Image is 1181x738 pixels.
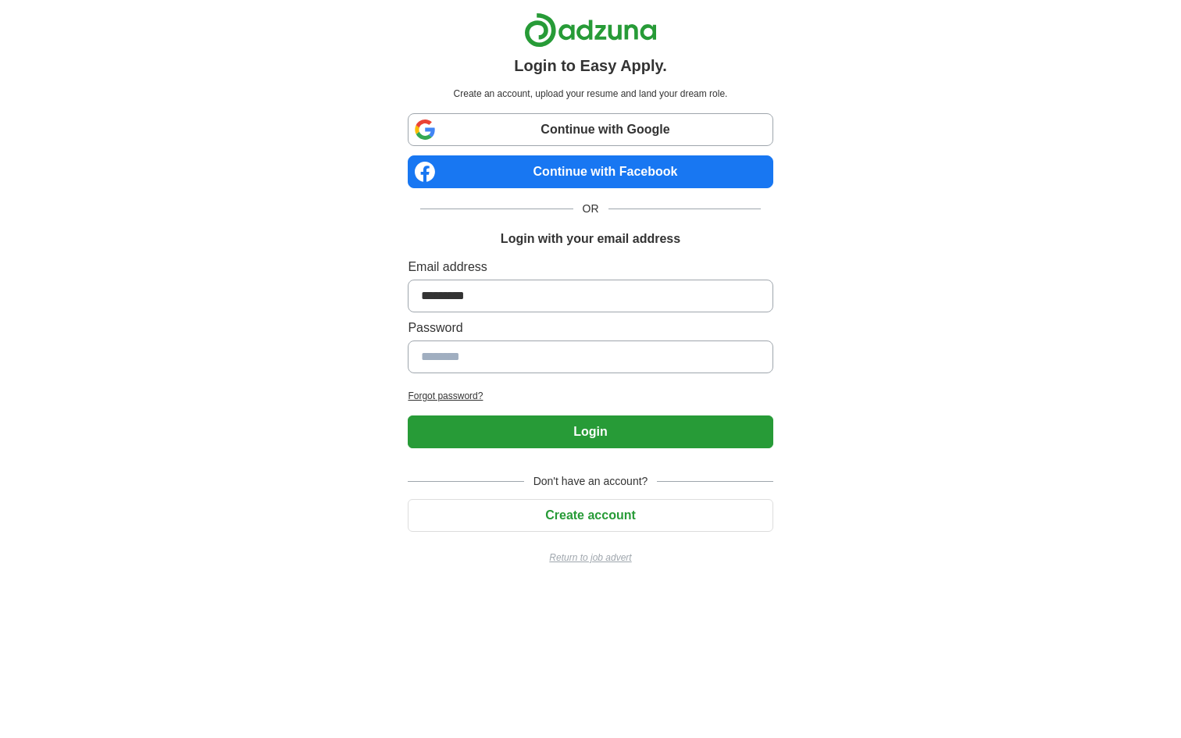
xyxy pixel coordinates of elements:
label: Email address [408,258,772,276]
h1: Login with your email address [501,230,680,248]
img: Adzuna logo [524,12,657,48]
button: Login [408,415,772,448]
span: OR [573,201,608,217]
a: Create account [408,508,772,522]
h1: Login to Easy Apply. [514,54,667,77]
p: Create an account, upload your resume and land your dream role. [411,87,769,101]
a: Return to job advert [408,551,772,565]
a: Forgot password? [408,389,772,403]
a: Continue with Google [408,113,772,146]
a: Continue with Facebook [408,155,772,188]
label: Password [408,319,772,337]
button: Create account [408,499,772,532]
span: Don't have an account? [524,473,658,490]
